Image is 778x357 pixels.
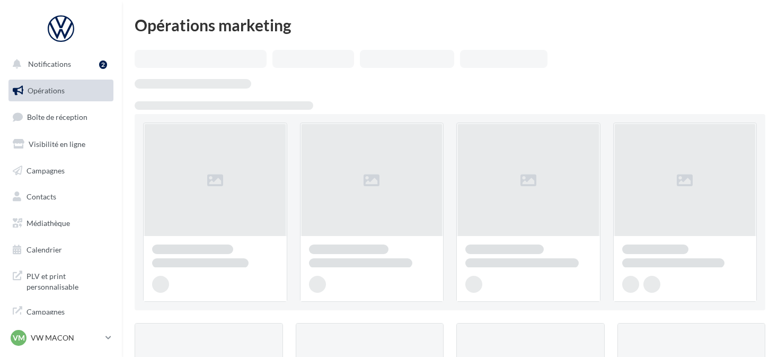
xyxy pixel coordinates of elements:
[26,219,70,228] span: Médiathèque
[28,86,65,95] span: Opérations
[6,186,116,208] a: Contacts
[13,333,25,343] span: VM
[6,212,116,234] a: Médiathèque
[99,60,107,69] div: 2
[26,304,109,327] span: Campagnes DataOnDemand
[6,80,116,102] a: Opérations
[29,140,85,149] span: Visibilité en ligne
[26,166,65,175] span: Campagnes
[6,106,116,128] a: Boîte de réception
[6,160,116,182] a: Campagnes
[6,300,116,332] a: Campagnes DataOnDemand
[31,333,101,343] p: VW MACON
[28,59,71,68] span: Notifications
[27,112,87,121] span: Boîte de réception
[6,239,116,261] a: Calendrier
[26,192,56,201] span: Contacts
[6,133,116,155] a: Visibilité en ligne
[26,269,109,292] span: PLV et print personnalisable
[26,245,62,254] span: Calendrier
[6,53,111,75] button: Notifications 2
[6,265,116,296] a: PLV et print personnalisable
[135,17,765,33] div: Opérations marketing
[8,328,113,348] a: VM VW MACON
